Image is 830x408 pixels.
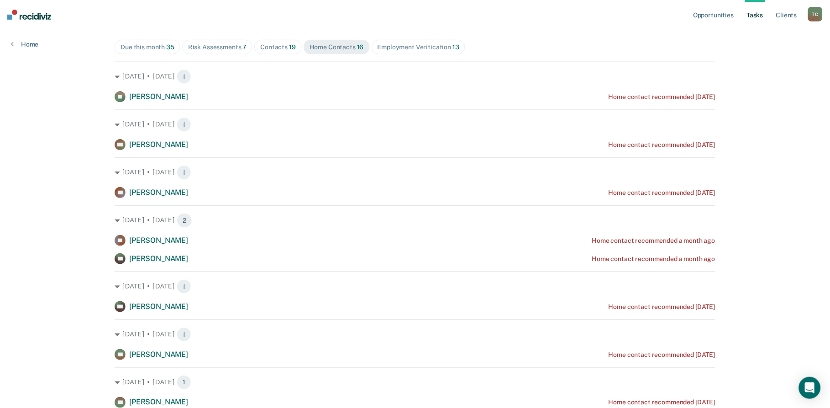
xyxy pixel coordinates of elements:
div: [DATE] • [DATE] 1 [115,117,715,132]
span: [PERSON_NAME] [129,236,188,245]
span: [PERSON_NAME] [129,350,188,359]
div: [DATE] • [DATE] 1 [115,279,715,294]
div: T C [808,7,823,21]
span: 1 [177,279,191,294]
span: 1 [177,375,191,390]
div: [DATE] • [DATE] 1 [115,375,715,390]
div: Risk Assessments [188,43,247,51]
span: [PERSON_NAME] [129,398,188,407]
div: Home contact recommended [DATE] [609,189,715,197]
span: 7 [243,43,247,51]
span: 1 [177,327,191,342]
div: Home contact recommended [DATE] [609,399,715,407]
span: [PERSON_NAME] [129,302,188,311]
div: Home contact recommended [DATE] [609,351,715,359]
div: [DATE] • [DATE] 1 [115,165,715,180]
div: Home contact recommended [DATE] [609,93,715,101]
div: Open Intercom Messenger [799,377,821,399]
span: 1 [177,69,191,84]
span: 13 [452,43,459,51]
span: 35 [166,43,174,51]
span: [PERSON_NAME] [129,92,188,101]
span: [PERSON_NAME] [129,188,188,197]
span: 1 [177,117,191,132]
div: Home Contacts [310,43,364,51]
div: [DATE] • [DATE] 1 [115,327,715,342]
div: Home contact recommended [DATE] [609,141,715,149]
img: Recidiviz [7,10,51,20]
div: Contacts [260,43,296,51]
div: [DATE] • [DATE] 1 [115,69,715,84]
span: 19 [289,43,296,51]
div: Employment Verification [378,43,459,51]
span: 2 [177,213,192,228]
span: [PERSON_NAME] [129,254,188,263]
button: TC [808,7,823,21]
div: Home contact recommended a month ago [592,237,715,245]
span: 1 [177,165,191,180]
span: 16 [357,43,364,51]
a: Home [11,40,38,48]
div: Home contact recommended a month ago [592,255,715,263]
div: Due this month [121,43,174,51]
span: [PERSON_NAME] [129,140,188,149]
div: Home contact recommended [DATE] [609,303,715,311]
div: [DATE] • [DATE] 2 [115,213,715,228]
